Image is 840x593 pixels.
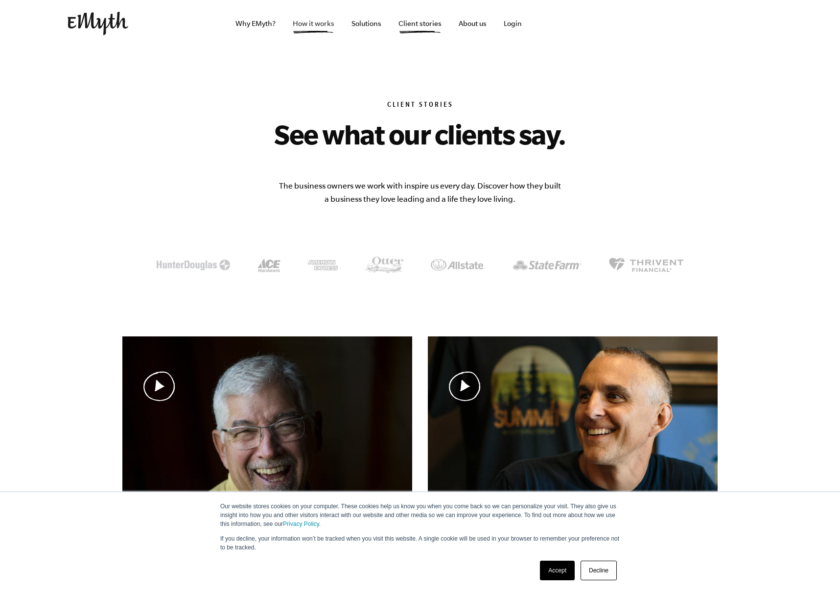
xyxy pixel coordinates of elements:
iframe: Embedded CTA [670,13,772,34]
h2: See what our clients say. [211,119,629,150]
p: Our website stores cookies on your computer. These cookies help us know you when you come back so... [220,502,620,528]
img: Play Video [142,371,176,401]
p: The business owners we work with inspire us every day. Discover how they built a business they lo... [278,179,562,206]
a: Accept [540,561,575,580]
img: Client [308,260,338,270]
a: Play Video Play Video [PERSON_NAME] found work–life balance—and grew his company by 176% Don Kick... [428,336,718,571]
img: Client [257,258,280,272]
img: Play Video [448,371,482,401]
img: EMyth [68,12,128,35]
a: Play Video Play Video [PERSON_NAME] became the leader his business needed—and grew it by 628% [PE... [122,336,412,571]
a: Decline [581,561,617,580]
img: Client [157,260,230,270]
a: Privacy Policy [283,521,319,527]
h6: Client Stories [122,101,718,111]
img: Client [365,257,403,273]
img: Client [609,258,684,272]
iframe: Embedded CTA [562,13,665,34]
img: Client [513,261,582,270]
img: Client [431,259,486,270]
p: If you decline, your information won’t be tracked when you visit this website. A single cookie wi... [220,534,620,552]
